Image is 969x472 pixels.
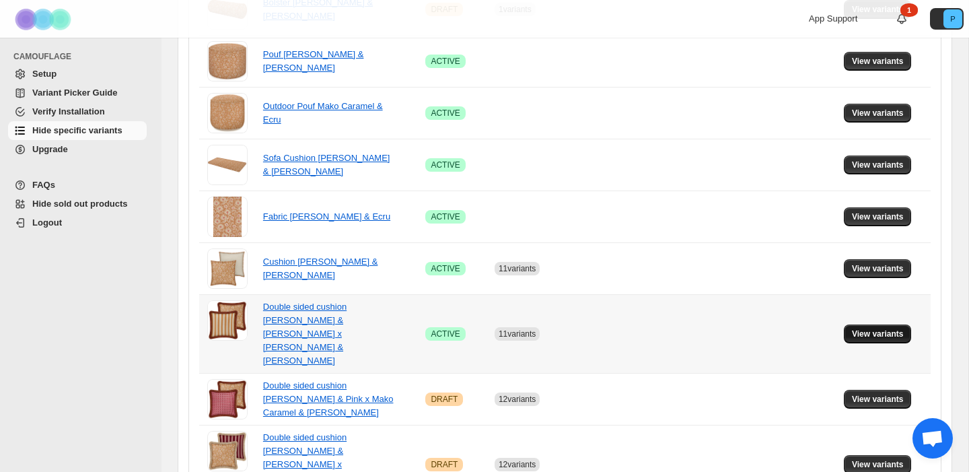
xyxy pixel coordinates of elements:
button: Avatar with initials P [930,8,964,30]
span: Logout [32,217,62,228]
img: Outdoor Pouf Mako Caramel & Ecru [209,93,246,133]
a: Sofa Cushion [PERSON_NAME] & [PERSON_NAME] [263,153,390,176]
img: Cushion Mako Caramel & Ecru [207,248,248,289]
span: Avatar with initials P [943,9,962,28]
img: Double sided cushion Janis Bordeaux & Pink x Mako Caramel & Ecru [207,379,248,419]
span: Verify Installation [32,106,105,116]
span: View variants [852,56,904,67]
button: View variants [844,207,912,226]
span: ACTIVE [431,211,460,222]
span: App Support [809,13,857,24]
img: Double sided cushion Jackie Caramel & Ecru x Mako Caramel & Ecru [207,300,248,341]
img: Pouf Mako Caramel & Ecru [207,41,248,81]
a: Hide specific variants [8,121,147,140]
span: DRAFT [431,459,458,470]
button: View variants [844,390,912,409]
span: ACTIVE [431,56,460,67]
button: View variants [844,325,912,343]
a: Outdoor Pouf Mako Caramel & Ecru [263,101,383,125]
span: 12 variants [499,460,536,469]
button: View variants [844,156,912,174]
div: Open de chat [912,418,953,459]
span: ACTIVE [431,263,460,274]
a: Setup [8,65,147,83]
img: Double sided cushion Mako Caramel & Ecru x Jackie Bordeaux & Rose [207,431,248,471]
button: View variants [844,52,912,71]
span: ACTIVE [431,160,460,170]
a: Cushion [PERSON_NAME] & [PERSON_NAME] [263,257,378,280]
button: View variants [844,259,912,278]
a: 1 [895,12,908,26]
span: 11 variants [499,329,536,339]
span: Upgrade [32,144,68,154]
span: 12 variants [499,395,536,404]
span: View variants [852,108,904,119]
span: Hide sold out products [32,199,128,209]
span: CAMOUFLAGE [13,51,152,62]
span: Setup [32,69,57,79]
a: Logout [8,213,147,232]
span: View variants [852,394,904,405]
text: P [950,15,955,23]
span: View variants [852,263,904,274]
span: DRAFT [431,394,458,405]
span: View variants [852,211,904,222]
a: Fabric [PERSON_NAME] & Ecru [263,211,390,222]
span: FAQs [32,180,55,190]
a: Hide sold out products [8,195,147,213]
a: Pouf [PERSON_NAME] & [PERSON_NAME] [263,49,364,73]
a: Double sided cushion [PERSON_NAME] & [PERSON_NAME] x [PERSON_NAME] & [PERSON_NAME] [263,302,347,366]
a: Upgrade [8,140,147,159]
a: Double sided cushion [PERSON_NAME] & Pink x Mako Caramel & [PERSON_NAME] [263,380,394,417]
a: FAQs [8,176,147,195]
button: View variants [844,104,912,123]
div: 1 [900,3,918,17]
span: ACTIVE [431,329,460,339]
span: View variants [852,329,904,339]
span: Hide specific variants [32,125,122,135]
a: Verify Installation [8,102,147,121]
a: Variant Picker Guide [8,83,147,102]
span: View variants [852,160,904,170]
img: Camouflage [11,1,78,38]
span: Variant Picker Guide [32,88,117,98]
span: ACTIVE [431,108,460,119]
span: View variants [852,459,904,470]
span: 11 variants [499,264,536,273]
